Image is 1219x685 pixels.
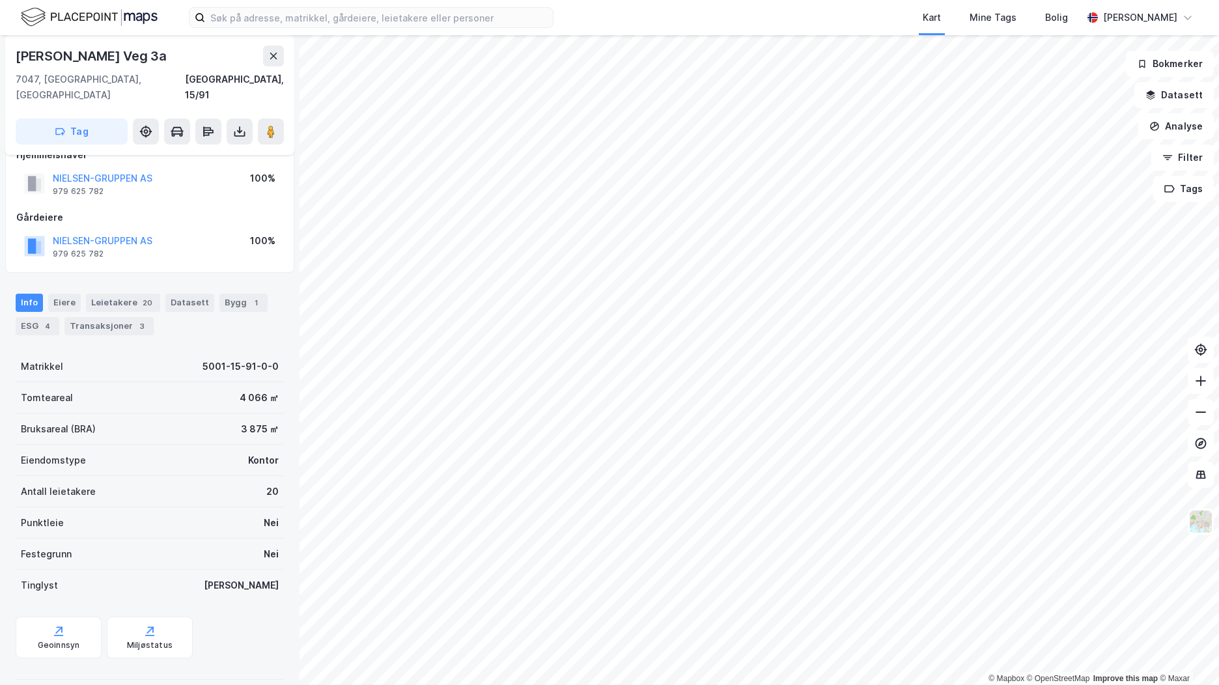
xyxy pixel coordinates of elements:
div: Eiere [48,294,81,312]
button: Filter [1151,145,1214,171]
div: Leietakere [86,294,160,312]
div: 4 [41,320,54,333]
div: 7047, [GEOGRAPHIC_DATA], [GEOGRAPHIC_DATA] [16,72,185,103]
div: Tomteareal [21,390,73,406]
a: Improve this map [1093,674,1158,683]
div: Kontrollprogram for chat [1154,622,1219,685]
div: Info [16,294,43,312]
div: Punktleie [21,515,64,531]
a: OpenStreetMap [1027,674,1090,683]
div: Bruksareal (BRA) [21,421,96,437]
div: 20 [140,296,155,309]
div: 20 [266,484,279,499]
div: 979 625 782 [53,186,104,197]
div: Tinglyst [21,578,58,593]
input: Søk på adresse, matrikkel, gårdeiere, leietakere eller personer [205,8,553,27]
div: [PERSON_NAME] [204,578,279,593]
div: 979 625 782 [53,249,104,259]
iframe: Chat Widget [1154,622,1219,685]
div: 3 875 ㎡ [241,421,279,437]
div: Kontor [248,453,279,468]
div: Bolig [1045,10,1068,25]
div: Transaksjoner [64,317,154,335]
div: [GEOGRAPHIC_DATA], 15/91 [185,72,284,103]
div: Festegrunn [21,546,72,562]
div: Mine Tags [970,10,1016,25]
a: Mapbox [988,674,1024,683]
div: Nei [264,546,279,562]
div: Kart [923,10,941,25]
div: 100% [250,233,275,249]
button: Analyse [1138,113,1214,139]
div: 100% [250,171,275,186]
div: Antall leietakere [21,484,96,499]
button: Bokmerker [1126,51,1214,77]
div: ESG [16,317,59,335]
div: 5001-15-91-0-0 [203,359,279,374]
div: Gårdeiere [16,210,283,225]
div: [PERSON_NAME] Veg 3a [16,46,169,66]
img: Z [1188,509,1213,534]
div: 1 [249,296,262,309]
div: [PERSON_NAME] [1103,10,1177,25]
div: 3 [135,320,148,333]
div: Miljøstatus [127,640,173,650]
div: 4 066 ㎡ [240,390,279,406]
div: Nei [264,515,279,531]
div: Bygg [219,294,268,312]
button: Tags [1153,176,1214,202]
button: Tag [16,119,128,145]
img: logo.f888ab2527a4732fd821a326f86c7f29.svg [21,6,158,29]
button: Datasett [1134,82,1214,108]
div: Geoinnsyn [38,640,80,650]
div: Matrikkel [21,359,63,374]
div: Eiendomstype [21,453,86,468]
div: Datasett [165,294,214,312]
